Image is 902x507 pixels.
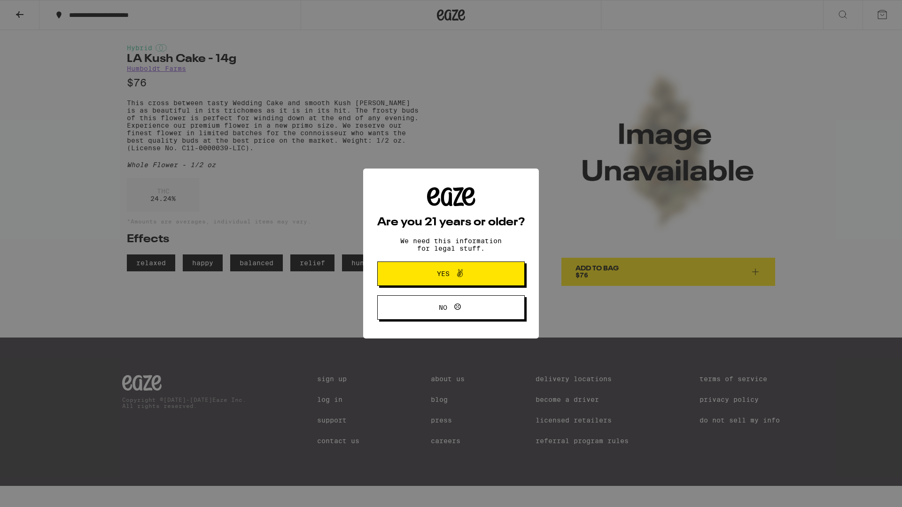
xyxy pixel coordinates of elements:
[437,270,450,277] span: Yes
[377,217,525,228] h2: Are you 21 years or older?
[377,261,525,286] button: Yes
[377,295,525,320] button: No
[439,304,447,311] span: No
[392,237,510,252] p: We need this information for legal stuff.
